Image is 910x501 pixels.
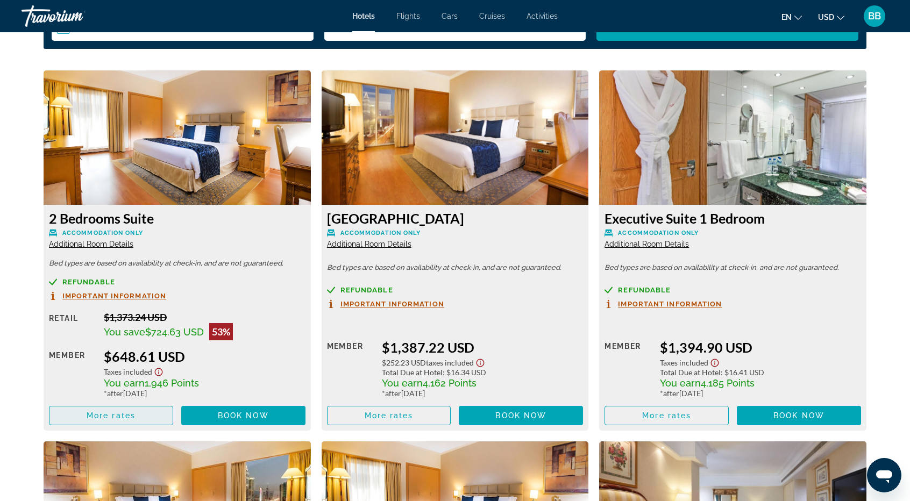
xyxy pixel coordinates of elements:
span: Accommodation Only [62,230,143,237]
a: Hotels [352,12,375,20]
div: Retail [49,311,96,340]
button: More rates [605,406,729,425]
span: after [107,389,123,398]
span: Accommodation Only [618,230,699,237]
button: User Menu [861,5,888,27]
span: Book now [218,411,269,420]
span: en [781,13,792,22]
span: Additional Room Details [605,240,689,248]
img: Executive Suite 1 Bedroom [599,70,866,205]
button: Show Taxes and Fees disclaimer [474,355,487,368]
img: 1 Bedroom Suite Plaza [322,70,589,205]
button: Select check in and out date [52,14,314,41]
p: Bed types are based on availability at check-in, and are not guaranteed. [605,264,861,271]
div: $1,387.22 USD [382,339,583,355]
h3: Executive Suite 1 Bedroom [605,210,861,226]
div: : $16.34 USD [382,368,583,377]
button: Book now [737,406,861,425]
span: Book now [773,411,824,420]
button: Important Information [49,291,166,300]
button: Change currency [818,9,844,25]
span: 1,946 Points [145,377,199,389]
span: Important Information [62,292,166,299]
button: Change language [781,9,802,25]
button: Important Information [327,299,444,309]
span: Important Information [340,300,444,307]
span: Taxes included [104,367,152,376]
span: $252.23 USD [382,358,426,367]
span: Refundable [340,287,393,294]
button: Show Taxes and Fees disclaimer [708,355,721,368]
span: Book now [495,411,546,420]
div: : $16.41 USD [660,368,861,377]
div: * [DATE] [382,389,583,398]
a: Refundable [605,286,861,294]
span: Additional Room Details [49,240,133,248]
span: 4,185 Points [701,377,755,389]
span: Refundable [62,278,115,285]
button: More rates [49,406,173,425]
a: Refundable [49,278,305,286]
span: Important Information [618,300,722,307]
button: Book now [459,406,583,425]
div: $1,394.90 USD [660,339,861,355]
span: Total Due at Hotel [382,368,443,377]
span: USD [818,13,834,22]
button: Important Information [605,299,722,309]
span: Additional Room Details [327,240,411,248]
iframe: Кнопка запуска окна обмена сообщениями [867,458,901,492]
div: 53% [209,323,233,340]
button: Show Taxes and Fees disclaimer [152,364,165,377]
h3: [GEOGRAPHIC_DATA] [327,210,584,226]
div: Member [605,339,651,398]
h3: 2 Bedrooms Suite [49,210,305,226]
span: More rates [642,411,691,420]
a: Flights [396,12,420,20]
button: Book now [181,406,305,425]
span: You save [104,326,145,338]
a: Cruises [479,12,505,20]
div: Member [327,339,374,398]
span: Refundable [618,287,671,294]
span: BB [868,11,881,22]
span: after [663,389,679,398]
span: You earn [660,377,701,389]
span: $724.63 USD [145,326,204,338]
div: Search widget [52,14,858,41]
a: Activities [527,12,558,20]
span: Taxes included [426,358,474,367]
span: Total Due at Hotel [660,368,721,377]
p: Bed types are based on availability at check-in, and are not guaranteed. [49,260,305,267]
span: You earn [382,377,423,389]
a: Refundable [327,286,584,294]
span: Accommodation Only [340,230,421,237]
div: $648.61 USD [104,348,305,364]
span: More rates [87,411,136,420]
div: Member [49,348,96,398]
button: More rates [327,406,451,425]
p: Bed types are based on availability at check-in, and are not guaranteed. [327,264,584,271]
a: Cars [442,12,458,20]
span: More rates [365,411,414,420]
span: after [385,389,401,398]
span: 4,162 Points [423,377,477,389]
span: You earn [104,377,145,389]
div: $1,373.24 USD [104,311,305,323]
a: Travorium [22,2,129,30]
img: 2 Bedrooms Suite [44,70,311,205]
div: * [DATE] [660,389,861,398]
div: * [DATE] [104,389,305,398]
span: Taxes included [660,358,708,367]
